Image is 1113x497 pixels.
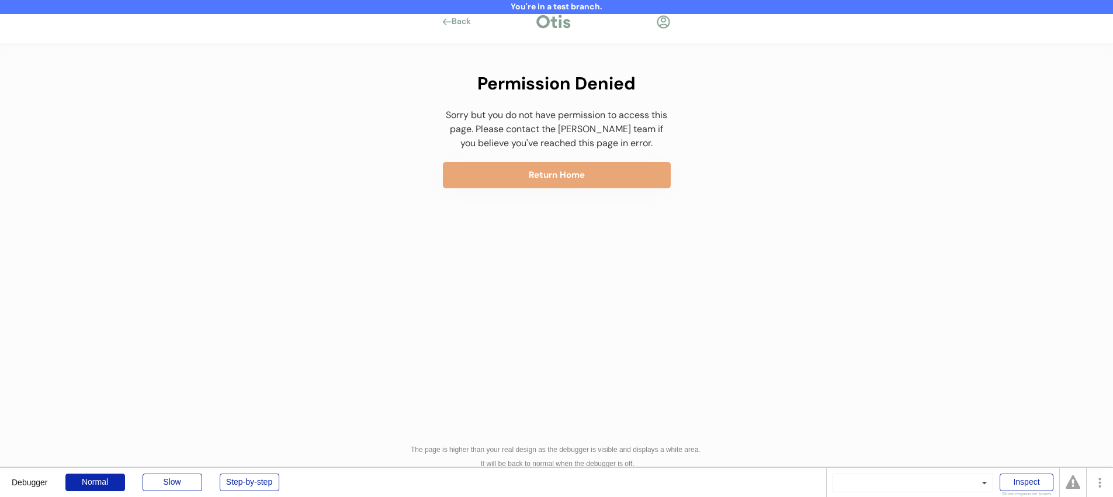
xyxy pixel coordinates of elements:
div: Step-by-step [220,474,279,491]
div: Back [452,16,478,27]
button: Return Home [443,162,671,188]
div: Permission Denied [443,70,671,96]
div: Slow [143,474,202,491]
div: Show responsive boxes [1000,492,1053,496]
div: Sorry but you do not have permission to access this page. Please contact the [PERSON_NAME] team i... [443,108,671,150]
div: Normal [65,474,125,491]
div: Debugger [12,468,48,486]
div: Inspect [1000,474,1053,491]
